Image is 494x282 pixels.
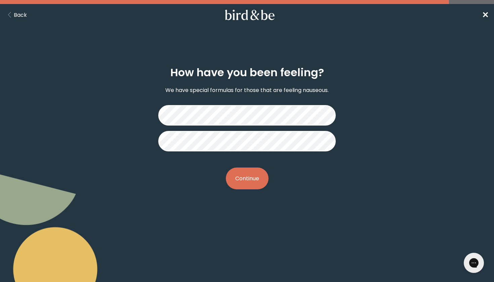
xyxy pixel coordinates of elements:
a: ✕ [482,9,489,21]
p: We have special formulas for those that are feeling nauseous. [165,86,329,94]
h2: How have you been feeling? [170,64,324,81]
iframe: Gorgias live chat messenger [460,250,487,275]
button: Continue [226,168,269,189]
button: Back Button [5,11,27,19]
